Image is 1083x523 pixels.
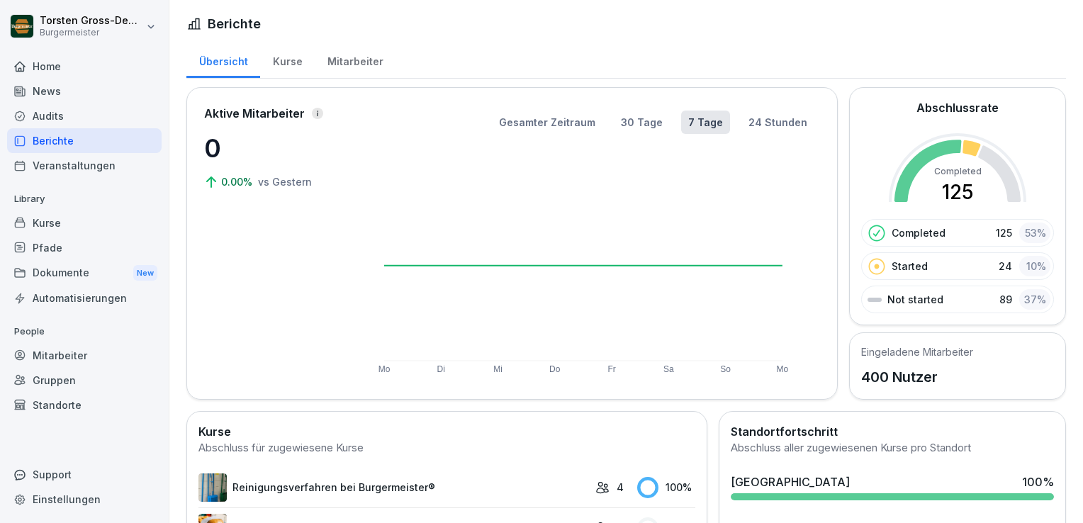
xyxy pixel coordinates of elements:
a: Home [7,54,162,79]
a: [GEOGRAPHIC_DATA]100% [725,468,1060,506]
p: 0 [204,129,346,167]
div: 37 % [1019,289,1050,310]
button: 24 Stunden [741,111,814,134]
h1: Berichte [208,14,261,33]
a: Berichte [7,128,162,153]
div: [GEOGRAPHIC_DATA] [731,473,850,490]
p: Burgermeister [40,28,143,38]
div: Abschluss für zugewiesene Kurse [198,440,695,456]
text: Do [549,364,561,374]
p: vs Gestern [258,174,312,189]
p: 0.00% [221,174,255,189]
p: Started [892,259,928,274]
h5: Eingeladene Mitarbeiter [861,344,973,359]
div: 100 % [637,477,695,498]
text: So [721,364,731,374]
p: Library [7,188,162,210]
button: 7 Tage [681,111,730,134]
a: Pfade [7,235,162,260]
div: Abschluss aller zugewiesenen Kurse pro Standort [731,440,1054,456]
button: 30 Tage [614,111,670,134]
a: Gruppen [7,368,162,393]
button: Gesamter Zeitraum [492,111,602,134]
a: Übersicht [186,42,260,78]
text: Fr [608,364,616,374]
div: 100 % [1022,473,1054,490]
h2: Abschlussrate [916,99,999,116]
a: Mitarbeiter [315,42,395,78]
p: Aktive Mitarbeiter [204,105,305,122]
h2: Kurse [198,423,695,440]
p: Completed [892,225,945,240]
div: 10 % [1019,256,1050,276]
a: Mitarbeiter [7,343,162,368]
div: Support [7,462,162,487]
h2: Standortfortschritt [731,423,1054,440]
a: Kurse [260,42,315,78]
text: Mi [493,364,503,374]
p: 24 [999,259,1012,274]
div: Dokumente [7,260,162,286]
text: Di [437,364,445,374]
p: 400 Nutzer [861,366,973,388]
a: Einstellungen [7,487,162,512]
text: Sa [664,364,675,374]
a: DokumenteNew [7,260,162,286]
a: Kurse [7,210,162,235]
a: Veranstaltungen [7,153,162,178]
p: 4 [617,480,624,495]
div: New [133,265,157,281]
p: 125 [996,225,1012,240]
a: News [7,79,162,103]
p: Torsten Gross-Demtröder [40,15,143,27]
p: Not started [887,292,943,307]
p: People [7,320,162,343]
div: 53 % [1019,223,1050,243]
a: Standorte [7,393,162,417]
a: Reinigungsverfahren bei Burgermeister® [198,473,588,502]
img: koo5icv7lj8zr1vdtkxmkv8m.png [198,473,227,502]
text: Mo [378,364,391,374]
a: Audits [7,103,162,128]
text: Mo [777,364,789,374]
a: Automatisierungen [7,286,162,310]
p: 89 [999,292,1012,307]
